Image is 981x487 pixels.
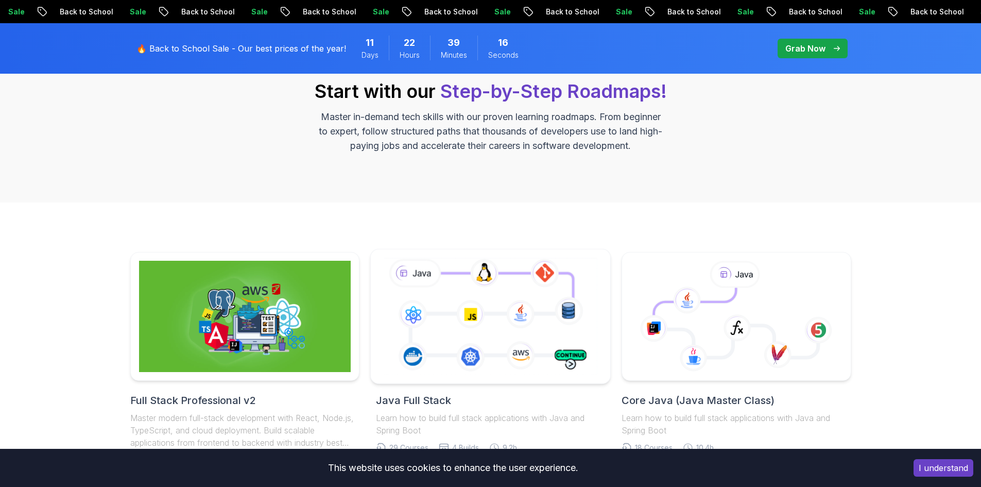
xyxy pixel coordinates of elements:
span: Minutes [441,50,467,60]
p: Sale [336,7,369,17]
p: Sale [943,7,976,17]
a: Core Java (Java Master Class)Learn how to build full stack applications with Java and Spring Boot... [622,252,851,453]
div: This website uses cookies to enhance the user experience. [8,457,898,479]
p: Back to School [387,7,457,17]
span: Hours [400,50,420,60]
p: Back to School [873,7,943,17]
span: 22 Hours [404,36,415,50]
p: Back to School [630,7,700,17]
p: Master in-demand tech skills with our proven learning roadmaps. From beginner to expert, follow s... [318,110,664,153]
p: Learn how to build full stack applications with Java and Spring Boot [622,412,851,436]
a: Full Stack Professional v2Full Stack Professional v2Master modern full-stack development with Rea... [130,252,359,465]
span: Days [362,50,378,60]
span: 39 Minutes [448,36,460,50]
p: Learn how to build full stack applications with Java and Spring Boot [376,412,605,436]
h2: Java Full Stack [376,393,605,408]
span: 11 Days [366,36,374,50]
h2: Full Stack Professional v2 [130,393,359,408]
span: Seconds [488,50,519,60]
p: Back to School [509,7,579,17]
span: 10.4h [696,443,714,453]
p: Back to School [144,7,214,17]
span: 9.2h [503,443,517,453]
p: Sale [457,7,490,17]
img: Full Stack Professional v2 [139,261,351,372]
button: Accept cookies [914,459,973,477]
h2: Start with our [315,81,667,102]
p: Sale [93,7,126,17]
span: 16 Seconds [498,36,508,50]
p: Sale [822,7,855,17]
span: 4 Builds [452,443,479,453]
p: Sale [579,7,612,17]
span: 18 Courses [635,443,673,453]
h2: Core Java (Java Master Class) [622,393,851,408]
span: Step-by-Step Roadmaps! [440,80,667,103]
a: Java Full StackLearn how to build full stack applications with Java and Spring Boot29 Courses4 Bu... [376,252,605,453]
p: Grab Now [785,42,825,55]
span: 29 Courses [389,443,428,453]
p: 🔥 Back to School Sale - Our best prices of the year! [136,42,346,55]
p: Master modern full-stack development with React, Node.js, TypeScript, and cloud deployment. Build... [130,412,359,449]
p: Back to School [752,7,822,17]
p: Sale [700,7,733,17]
p: Back to School [23,7,93,17]
p: Sale [214,7,247,17]
p: Back to School [266,7,336,17]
